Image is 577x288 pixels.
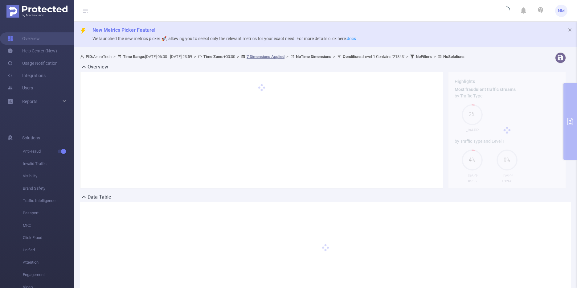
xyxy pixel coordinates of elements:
[23,219,74,232] span: MRC
[22,95,37,108] a: Reports
[331,54,337,59] span: >
[343,54,363,59] b: Conditions :
[92,27,155,33] span: New Metrics Picker Feature!
[7,45,57,57] a: Help Center (New)
[86,54,93,59] b: PID:
[568,27,572,33] button: icon: close
[247,54,284,59] u: 7 Dimensions Applied
[23,232,74,244] span: Click Fraud
[7,32,40,45] a: Overview
[92,36,356,41] span: We launched the new metrics picker 🚀, allowing you to select only the relevant metrics for your e...
[80,28,86,34] i: icon: thunderbolt
[296,54,331,59] b: No Time Dimensions
[558,5,565,17] span: NM
[23,182,74,195] span: Brand Safety
[23,256,74,269] span: Attention
[22,99,37,104] span: Reports
[568,28,572,32] i: icon: close
[23,269,74,281] span: Engagement
[23,158,74,170] span: Invalid Traffic
[80,55,86,59] i: icon: user
[443,54,464,59] b: No Solutions
[112,54,117,59] span: >
[23,170,74,182] span: Visibility
[7,69,46,82] a: Integrations
[192,54,198,59] span: >
[203,54,223,59] b: Time Zone:
[7,82,33,94] a: Users
[503,6,510,15] i: icon: loading
[284,54,290,59] span: >
[235,54,241,59] span: >
[23,244,74,256] span: Unified
[7,57,58,69] a: Usage Notification
[80,54,464,59] span: AzureTech [DATE] 06:00 - [DATE] 23:59 +00:00
[416,54,432,59] b: No Filters
[23,207,74,219] span: Passport
[88,193,111,201] h2: Data Table
[6,5,68,18] img: Protected Media
[23,145,74,158] span: Anti-Fraud
[404,54,410,59] span: >
[123,54,145,59] b: Time Range:
[432,54,438,59] span: >
[23,195,74,207] span: Traffic Intelligence
[343,54,404,59] span: Level 1 Contains '21843'
[22,132,40,144] span: Solutions
[88,63,108,71] h2: Overview
[347,36,356,41] a: docs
